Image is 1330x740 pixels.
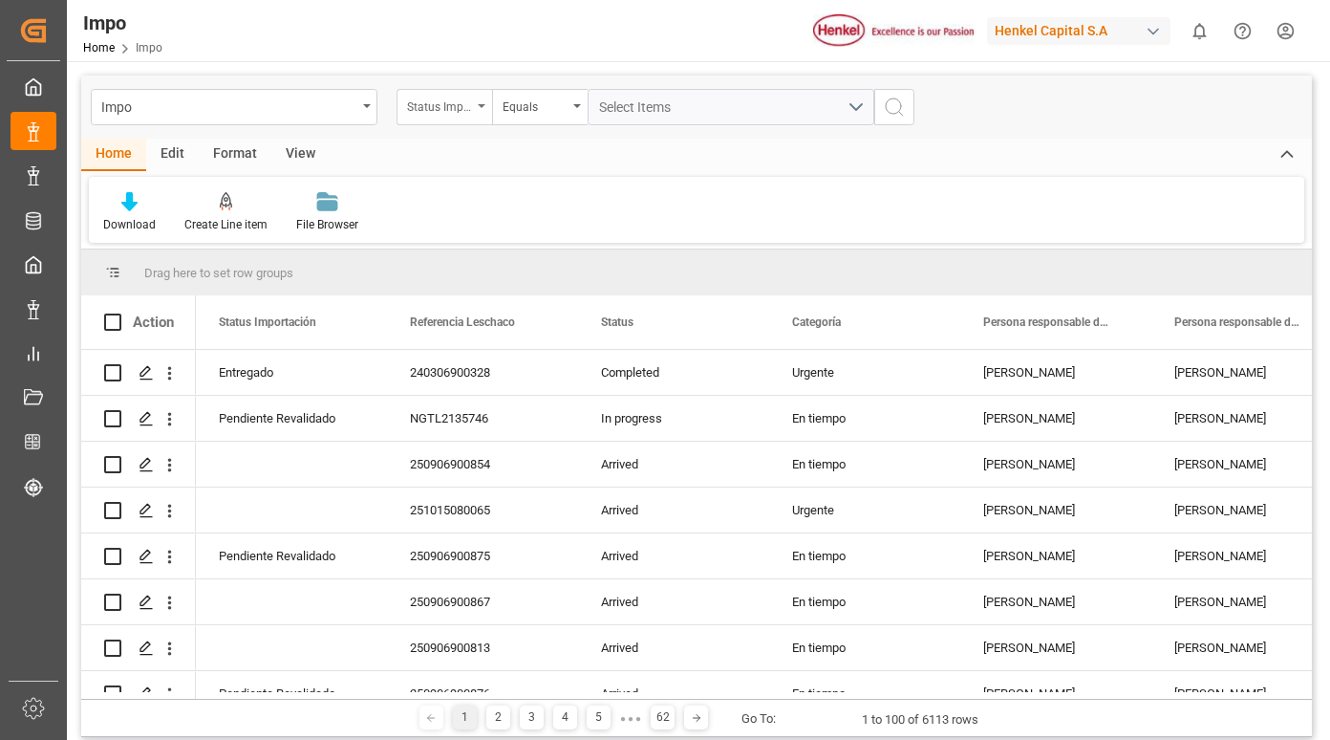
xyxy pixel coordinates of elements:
[960,625,1151,670] div: [PERSON_NAME]
[387,579,578,624] div: 250906900867
[987,17,1170,45] div: Henkel Capital S.A
[520,706,544,729] div: 3
[987,12,1178,49] button: Henkel Capital S.A
[813,14,974,48] img: Henkel%20logo.jpg_1689854090.jpg
[81,533,196,579] div: Press SPACE to select this row.
[133,314,174,331] div: Action
[81,442,196,488] div: Press SPACE to select this row.
[83,41,115,54] a: Home
[960,350,1151,395] div: [PERSON_NAME]
[453,706,477,729] div: 1
[578,625,769,670] div: Arrived
[407,94,472,116] div: Status Importación
[271,139,330,171] div: View
[81,396,196,442] div: Press SPACE to select this row.
[81,488,196,533] div: Press SPACE to select this row.
[960,671,1151,716] div: [PERSON_NAME]
[144,266,293,280] span: Drag here to set row groups
[578,671,769,716] div: Arrived
[387,533,578,578] div: 250906900875
[81,139,146,171] div: Home
[960,442,1151,487] div: [PERSON_NAME]
[1178,10,1221,53] button: show 0 new notifications
[578,350,769,395] div: Completed
[296,216,358,233] div: File Browser
[960,579,1151,624] div: [PERSON_NAME]
[81,579,196,625] div: Press SPACE to select this row.
[387,625,578,670] div: 250906900813
[983,316,1111,329] span: Persona responsable de la importacion
[651,706,675,729] div: 62
[960,396,1151,441] div: [PERSON_NAME]
[741,709,776,729] div: Go To:
[486,706,510,729] div: 2
[769,625,960,670] div: En tiempo
[874,89,914,125] button: search button
[578,579,769,624] div: Arrived
[219,316,316,329] span: Status Importación
[588,89,874,125] button: open menu
[81,350,196,396] div: Press SPACE to select this row.
[410,316,515,329] span: Referencia Leschaco
[769,579,960,624] div: En tiempo
[103,216,156,233] div: Download
[219,534,364,578] div: Pendiente Revalidado
[578,488,769,533] div: Arrived
[960,533,1151,578] div: [PERSON_NAME]
[219,397,364,441] div: Pendiente Revalidado
[769,442,960,487] div: En tiempo
[492,89,588,125] button: open menu
[1174,316,1302,329] span: Persona responsable de seguimiento
[769,396,960,441] div: En tiempo
[960,488,1151,533] div: [PERSON_NAME]
[599,99,680,115] span: Select Items
[387,671,578,716] div: 250906900876
[101,94,356,118] div: Impo
[578,442,769,487] div: Arrived
[578,396,769,441] div: In progress
[587,706,611,729] div: 5
[578,533,769,578] div: Arrived
[83,9,162,37] div: Impo
[769,350,960,395] div: Urgente
[769,488,960,533] div: Urgente
[387,442,578,487] div: 250906900854
[387,350,578,395] div: 240306900328
[769,533,960,578] div: En tiempo
[219,672,364,716] div: Pendiente Revalidado
[1221,10,1264,53] button: Help Center
[553,706,577,729] div: 4
[387,488,578,533] div: 251015080065
[862,710,978,729] div: 1 to 100 of 6113 rows
[503,94,568,116] div: Equals
[199,139,271,171] div: Format
[91,89,377,125] button: open menu
[146,139,199,171] div: Edit
[219,351,364,395] div: Entregado
[769,671,960,716] div: En tiempo
[81,671,196,717] div: Press SPACE to select this row.
[387,396,578,441] div: NGTL2135746
[620,711,641,726] div: ● ● ●
[601,316,633,329] span: Status
[184,216,268,233] div: Create Line item
[81,625,196,671] div: Press SPACE to select this row.
[397,89,492,125] button: open menu
[792,316,841,329] span: Categoría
